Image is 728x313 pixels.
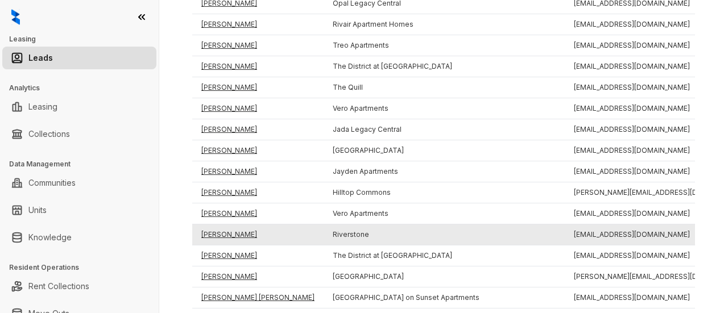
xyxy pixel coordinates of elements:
[192,119,324,140] td: [PERSON_NAME]
[11,9,20,25] img: logo
[2,95,156,118] li: Leasing
[28,47,53,69] a: Leads
[192,245,324,266] td: [PERSON_NAME]
[324,140,565,161] td: [GEOGRAPHIC_DATA]
[324,161,565,182] td: Jayden Apartments
[192,224,324,245] td: [PERSON_NAME]
[28,172,76,194] a: Communities
[192,287,324,308] td: [PERSON_NAME] [PERSON_NAME]
[324,35,565,56] td: Treo Apartments
[28,275,89,298] a: Rent Collections
[28,199,47,222] a: Units
[28,123,70,145] a: Collections
[2,123,156,145] li: Collections
[324,98,565,119] td: Vero Apartments
[324,245,565,266] td: The District at [GEOGRAPHIC_DATA]
[192,56,324,77] td: [PERSON_NAME]
[192,266,324,287] td: [PERSON_NAME]
[324,203,565,224] td: Vero Apartments
[324,14,565,35] td: Rivair Apartment Homes
[28,95,57,118] a: Leasing
[192,14,324,35] td: [PERSON_NAME]
[324,182,565,203] td: Hilltop Commons
[324,224,565,245] td: Riverstone
[9,262,159,273] h3: Resident Operations
[192,98,324,119] td: [PERSON_NAME]
[192,161,324,182] td: [PERSON_NAME]
[324,287,565,308] td: [GEOGRAPHIC_DATA] on Sunset Apartments
[192,140,324,161] td: [PERSON_NAME]
[2,275,156,298] li: Rent Collections
[324,119,565,140] td: Jada Legacy Central
[324,56,565,77] td: The District at [GEOGRAPHIC_DATA]
[9,159,159,169] h3: Data Management
[9,83,159,93] h3: Analytics
[192,35,324,56] td: [PERSON_NAME]
[2,172,156,194] li: Communities
[9,34,159,44] h3: Leasing
[2,226,156,249] li: Knowledge
[192,77,324,98] td: [PERSON_NAME]
[2,199,156,222] li: Units
[192,203,324,224] td: [PERSON_NAME]
[28,226,72,249] a: Knowledge
[192,182,324,203] td: [PERSON_NAME]
[324,266,565,287] td: [GEOGRAPHIC_DATA]
[324,77,565,98] td: The Quill
[2,47,156,69] li: Leads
